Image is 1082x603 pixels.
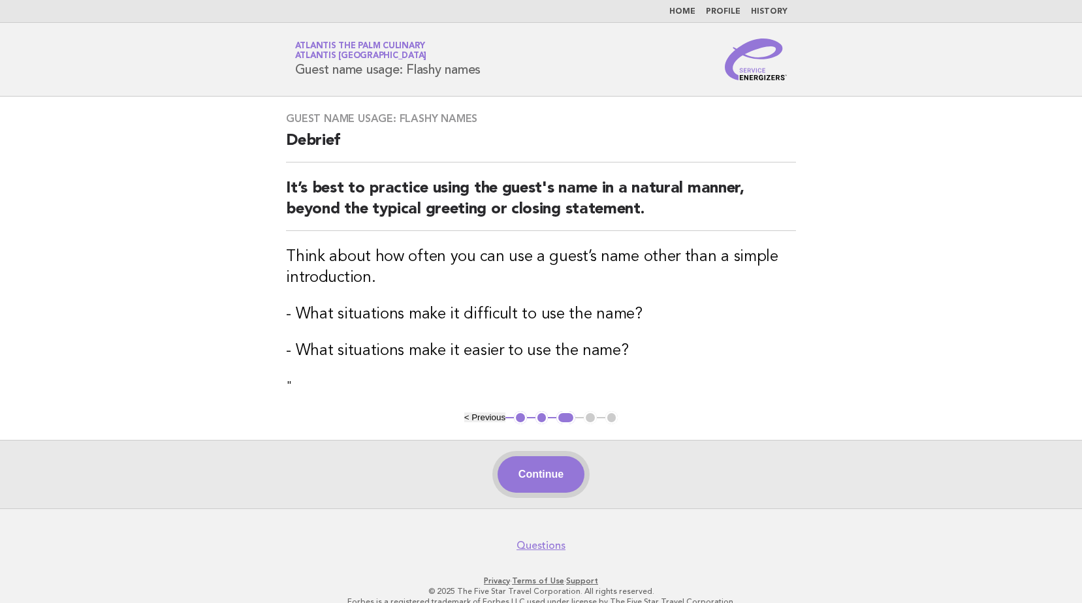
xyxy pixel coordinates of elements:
[142,576,941,586] p: · ·
[566,576,598,585] a: Support
[464,412,505,422] button: < Previous
[295,42,481,76] h1: Guest name usage: Flashy names
[286,112,796,125] h3: Guest name usage: Flashy names
[706,8,740,16] a: Profile
[535,411,549,424] button: 2
[498,456,584,493] button: Continue
[295,42,427,60] a: Atlantis The Palm CulinaryAtlantis [GEOGRAPHIC_DATA]
[514,411,527,424] button: 1
[556,411,575,424] button: 3
[286,178,796,231] h2: It’s best to practice using the guest's name in a natural manner, beyond the typical greeting or ...
[517,539,565,552] a: Questions
[295,52,427,61] span: Atlantis [GEOGRAPHIC_DATA]
[286,341,796,362] h3: - What situations make it easier to use the name?
[286,304,796,325] h3: - What situations make it difficult to use the name?
[725,39,788,80] img: Service Energizers
[512,576,564,585] a: Terms of Use
[484,576,510,585] a: Privacy
[286,247,796,288] h3: Think about how often you can use a guest’s name other than a simple introduction.
[286,131,796,162] h2: Debrief
[751,8,788,16] a: History
[669,8,695,16] a: Home
[286,377,796,395] p: "
[142,586,941,596] p: © 2025 The Five Star Travel Corporation. All rights reserved.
